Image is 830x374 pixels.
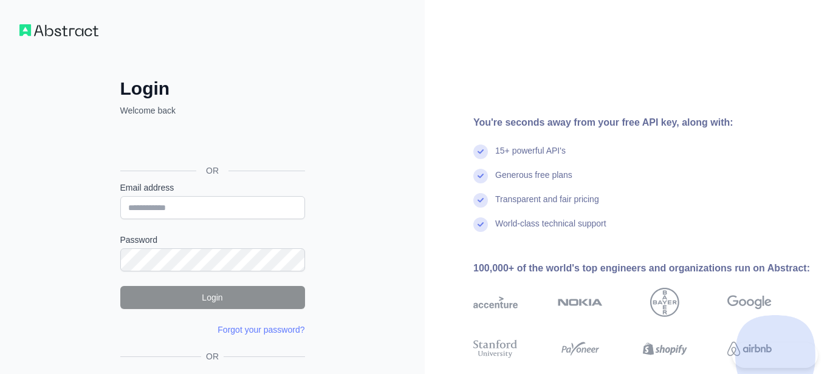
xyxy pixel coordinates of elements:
img: nokia [558,288,602,317]
div: Generous free plans [495,169,572,193]
button: Login [120,286,305,309]
img: accenture [473,288,518,317]
div: Acceder con Google. Se abre en una pestaña nueva [120,130,303,157]
img: payoneer [558,338,602,360]
span: OR [196,165,228,177]
img: check mark [473,169,488,183]
label: Password [120,234,305,246]
a: Forgot your password? [218,325,304,335]
img: check mark [473,193,488,208]
iframe: Botón de Acceder con Google [114,130,309,157]
img: airbnb [727,338,772,360]
p: Welcome back [120,104,305,117]
div: 15+ powerful API's [495,144,566,169]
img: bayer [650,288,679,317]
div: Transparent and fair pricing [495,193,599,217]
h2: Login [120,78,305,100]
img: Workflow [19,24,98,36]
img: google [727,288,772,317]
img: check mark [473,217,488,232]
div: You're seconds away from your free API key, along with: [473,115,811,130]
span: OR [201,350,224,362]
div: World-class technical support [495,217,606,242]
img: stanford university [473,338,518,360]
label: Email address [120,182,305,194]
div: 100,000+ of the world's top engineers and organizations run on Abstract: [473,261,811,276]
iframe: Toggle Customer Support [732,342,818,368]
img: shopify [643,338,687,360]
img: check mark [473,144,488,159]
